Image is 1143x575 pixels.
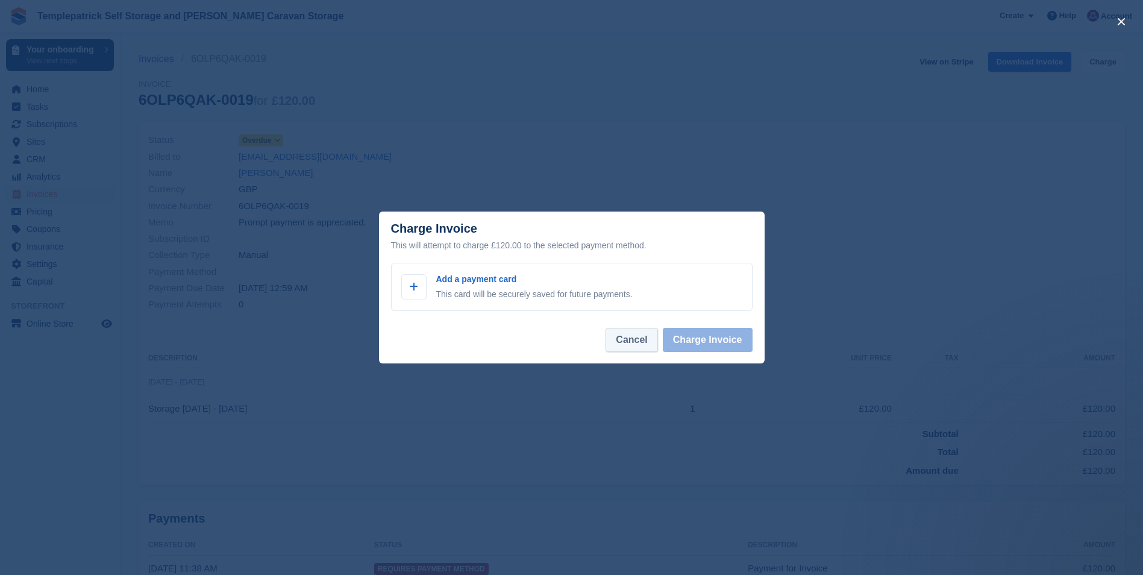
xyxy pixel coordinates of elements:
[436,288,633,301] p: This card will be securely saved for future payments.
[391,263,753,311] a: Add a payment card This card will be securely saved for future payments.
[391,238,753,253] div: This will attempt to charge £120.00 to the selected payment method.
[391,222,753,253] div: Charge Invoice
[436,273,633,286] p: Add a payment card
[606,328,657,352] button: Cancel
[1112,12,1131,31] button: close
[663,328,753,352] button: Charge Invoice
